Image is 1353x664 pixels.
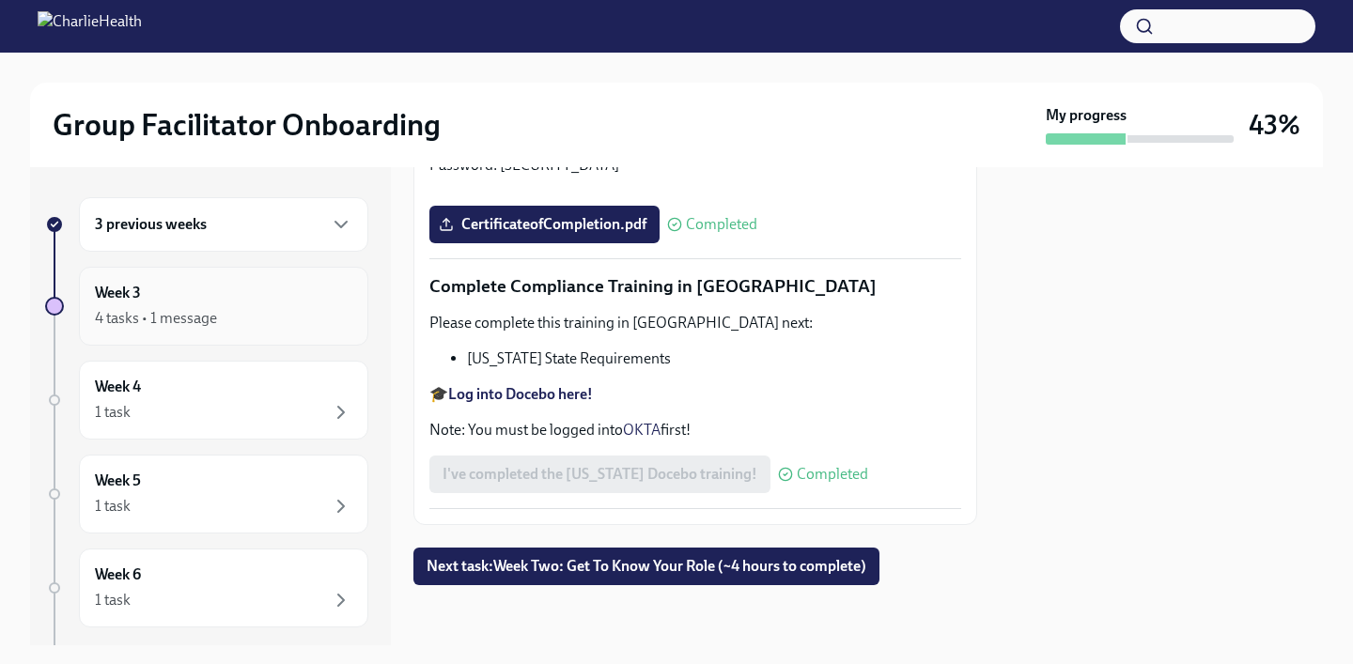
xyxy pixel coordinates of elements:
[429,384,961,405] p: 🎓
[183,643,231,661] strong: [DATE]
[38,11,142,41] img: CharlieHealth
[95,564,141,585] h6: Week 6
[443,215,646,234] span: CertificateofCompletion.pdf
[686,217,757,232] span: Completed
[413,548,879,585] button: Next task:Week Two: Get To Know Your Role (~4 hours to complete)
[95,402,131,423] div: 1 task
[429,274,961,299] p: Complete Compliance Training in [GEOGRAPHIC_DATA]
[1046,105,1127,126] strong: My progress
[95,471,141,491] h6: Week 5
[95,308,217,329] div: 4 tasks • 1 message
[623,421,661,439] a: OKTA
[45,455,368,533] a: Week 51 task
[429,206,660,243] label: CertificateofCompletion.pdf
[95,496,131,517] div: 1 task
[467,348,961,369] li: [US_STATE] State Requirements
[45,361,368,440] a: Week 41 task
[797,467,868,482] span: Completed
[427,557,866,576] span: Next task : Week Two: Get To Know Your Role (~4 hours to complete)
[95,377,141,397] h6: Week 4
[95,214,207,235] h6: 3 previous weeks
[45,548,368,627] a: Week 61 task
[79,643,231,661] span: Experience ends
[95,590,131,610] div: 1 task
[45,267,368,346] a: Week 34 tasks • 1 message
[1249,108,1300,142] h3: 43%
[448,385,593,403] a: Log into Docebo here!
[95,283,141,303] h6: Week 3
[429,420,961,440] p: Note: You must be logged into first!
[79,197,368,252] div: 3 previous weeks
[429,313,961,333] p: Please complete this training in [GEOGRAPHIC_DATA] next:
[53,106,441,144] h2: Group Facilitator Onboarding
